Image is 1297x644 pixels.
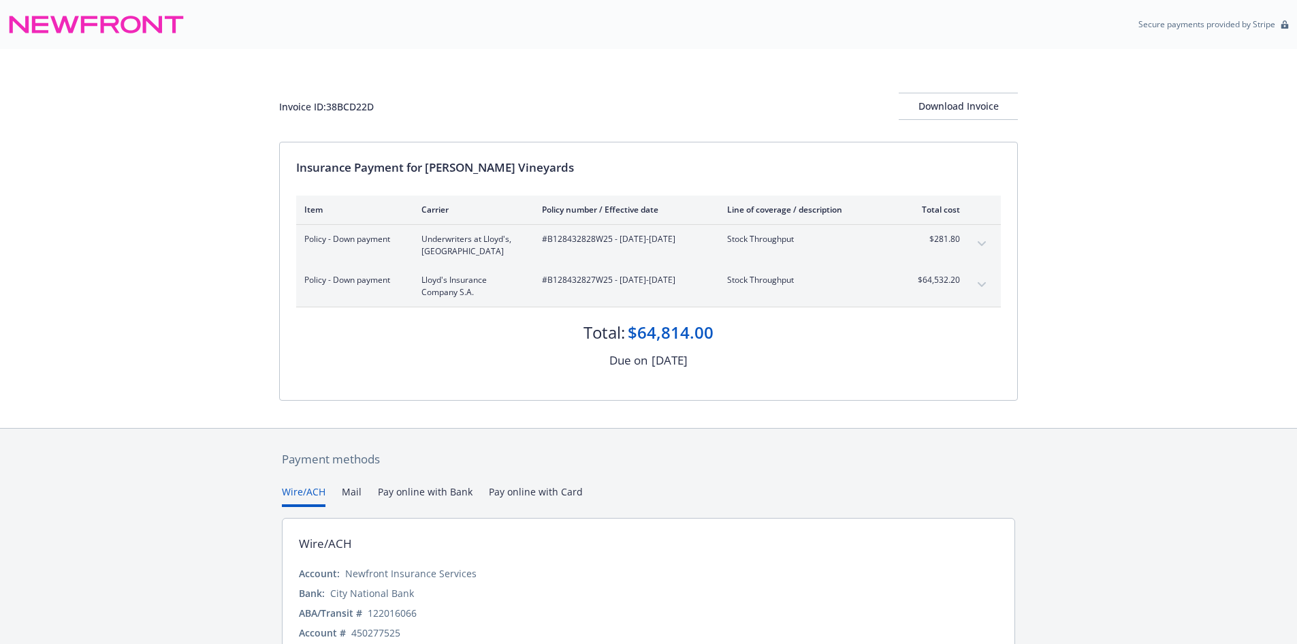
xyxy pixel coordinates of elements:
div: Insurance Payment for [PERSON_NAME] Vineyards [296,159,1001,177]
button: Wire/ACH [282,485,325,507]
div: Carrier [421,204,520,215]
button: Pay online with Bank [378,485,473,507]
div: Total: [583,321,625,344]
div: Payment methods [282,450,1015,468]
span: Stock Throughput [727,233,887,245]
div: Due on [609,352,647,369]
button: Download Invoice [899,93,1018,120]
span: Lloyd's Insurance Company S.A. [421,274,520,298]
div: Item [304,204,400,215]
span: Policy - Down payment [304,274,400,286]
span: $64,532.20 [909,274,960,286]
button: expand content [971,274,993,296]
p: Secure payments provided by Stripe [1138,18,1275,30]
div: 450277525 [351,626,400,640]
div: Total cost [909,204,960,215]
span: Stock Throughput [727,274,887,286]
button: expand content [971,233,993,255]
div: Policy - Down paymentLloyd's Insurance Company S.A.#B128432827W25 - [DATE]-[DATE]Stock Throughput... [296,266,1001,307]
div: Wire/ACH [299,535,352,553]
div: Policy - Down paymentUnderwriters at Lloyd's, [GEOGRAPHIC_DATA]#B128432828W25 - [DATE]-[DATE]Stoc... [296,225,1001,266]
button: Pay online with Card [489,485,583,507]
span: Policy - Down payment [304,233,400,245]
span: $281.80 [909,233,960,245]
button: Mail [342,485,362,507]
div: City National Bank [330,586,414,600]
div: Bank: [299,586,325,600]
span: Underwriters at Lloyd's, [GEOGRAPHIC_DATA] [421,233,520,258]
div: ABA/Transit # [299,606,362,620]
div: Line of coverage / description [727,204,887,215]
div: [DATE] [652,352,688,369]
div: 122016066 [368,606,417,620]
div: Download Invoice [899,93,1018,119]
div: Account # [299,626,346,640]
div: Policy number / Effective date [542,204,705,215]
div: Newfront Insurance Services [345,566,477,581]
span: #B128432828W25 - [DATE]-[DATE] [542,233,705,245]
span: #B128432827W25 - [DATE]-[DATE] [542,274,705,286]
div: Account: [299,566,340,581]
div: $64,814.00 [628,321,714,344]
div: Invoice ID: 38BCD22D [279,99,374,114]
